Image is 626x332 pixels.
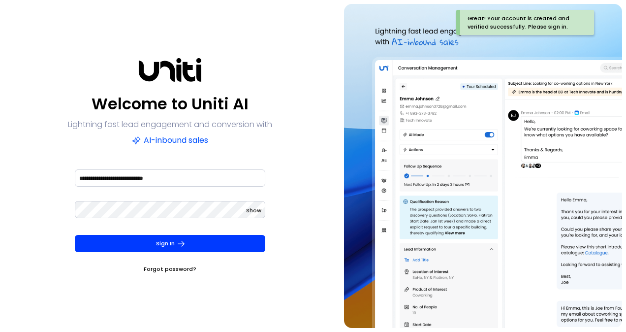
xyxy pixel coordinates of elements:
[75,235,265,252] button: Sign In
[246,206,261,214] span: Show
[68,118,272,132] p: Lightning fast lead engagement and conversion with
[468,14,579,31] div: Great! Your account is created and verified successfully. Please sign in.
[246,205,261,215] button: Show
[144,264,196,274] a: Forgot password?
[92,92,249,116] p: Welcome to Uniti AI
[344,4,622,328] img: auth-hero.png
[132,133,208,147] p: AI-inbound sales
